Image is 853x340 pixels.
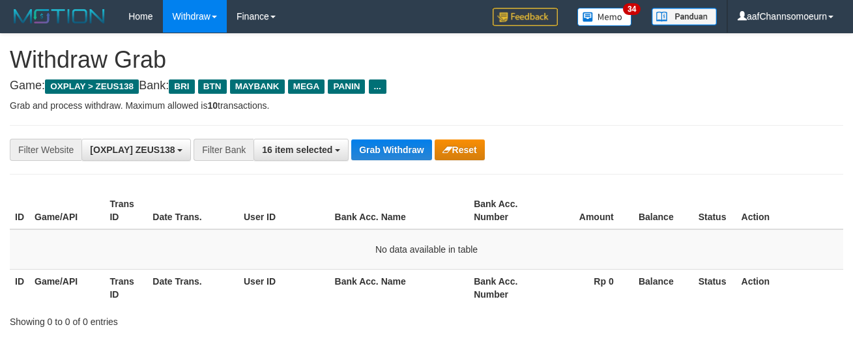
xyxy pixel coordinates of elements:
th: Date Trans. [147,192,239,229]
th: ID [10,192,29,229]
th: Trans ID [104,269,147,306]
th: Action [736,269,843,306]
th: ID [10,269,29,306]
th: Balance [633,192,693,229]
span: BTN [198,79,227,94]
td: No data available in table [10,229,843,270]
th: Trans ID [104,192,147,229]
th: Bank Acc. Number [469,269,543,306]
span: 16 item selected [262,145,332,155]
th: Rp 0 [543,269,633,306]
th: User ID [239,269,330,306]
button: Grab Withdraw [351,139,431,160]
th: Amount [543,192,633,229]
th: Game/API [29,269,104,306]
th: Date Trans. [147,269,239,306]
img: Button%20Memo.svg [577,8,632,26]
button: Reset [435,139,485,160]
th: Status [693,269,736,306]
span: MEGA [288,79,325,94]
th: Game/API [29,192,104,229]
span: PANIN [328,79,365,94]
div: Filter Bank [194,139,253,161]
img: Feedback.jpg [493,8,558,26]
span: 34 [623,3,641,15]
th: Status [693,192,736,229]
th: Action [736,192,843,229]
h1: Withdraw Grab [10,47,843,73]
span: BRI [169,79,194,94]
img: panduan.png [652,8,717,25]
th: Bank Acc. Number [469,192,543,229]
th: Balance [633,269,693,306]
button: 16 item selected [253,139,349,161]
th: Bank Acc. Name [330,192,469,229]
strong: 10 [207,100,218,111]
span: OXPLAY > ZEUS138 [45,79,139,94]
button: [OXPLAY] ZEUS138 [81,139,191,161]
img: MOTION_logo.png [10,7,109,26]
span: MAYBANK [230,79,285,94]
span: [OXPLAY] ZEUS138 [90,145,175,155]
h4: Game: Bank: [10,79,843,92]
span: ... [369,79,386,94]
th: User ID [239,192,330,229]
div: Showing 0 to 0 of 0 entries [10,310,345,328]
th: Bank Acc. Name [330,269,469,306]
div: Filter Website [10,139,81,161]
p: Grab and process withdraw. Maximum allowed is transactions. [10,99,843,112]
